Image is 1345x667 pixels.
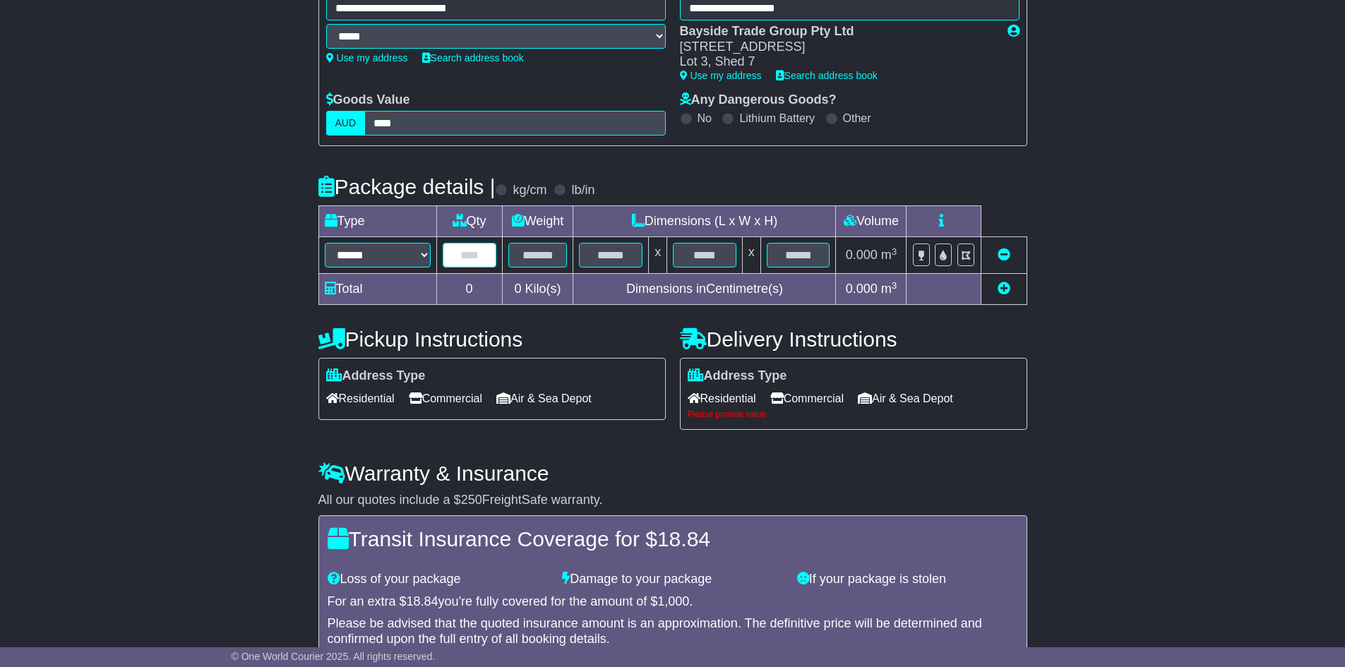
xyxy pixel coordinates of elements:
label: Address Type [688,368,787,384]
td: Volume [836,206,907,237]
label: Goods Value [326,92,410,108]
span: m [881,282,897,296]
a: Remove this item [998,248,1010,262]
label: Lithium Battery [739,112,815,125]
span: 250 [461,493,482,507]
a: Search address book [776,70,878,81]
td: x [742,237,760,274]
span: 1,000 [657,594,689,608]
label: Other [843,112,871,125]
label: Address Type [326,368,426,384]
td: x [649,237,667,274]
span: m [881,248,897,262]
div: For an extra $ you're fully covered for the amount of $ . [328,594,1018,610]
div: Lot 3, Shed 7 [680,54,993,70]
div: Loss of your package [321,572,556,587]
span: Commercial [409,387,482,409]
div: Damage to your package [555,572,790,587]
label: No [698,112,712,125]
span: Air & Sea Depot [496,387,592,409]
span: © One World Courier 2025. All rights reserved. [232,651,436,662]
h4: Delivery Instructions [680,328,1027,351]
span: 18.84 [407,594,438,608]
td: Qty [436,206,502,237]
label: Any Dangerous Goods? [680,92,837,108]
span: 0 [514,282,521,296]
span: 0.000 [846,282,878,296]
div: Please be advised that the quoted insurance amount is an approximation. The definitive price will... [328,616,1018,647]
span: Commercial [770,387,844,409]
span: Residential [688,387,756,409]
a: Use my address [680,70,762,81]
span: Residential [326,387,395,409]
td: 0 [436,274,502,305]
sup: 3 [892,246,897,257]
td: Weight [502,206,573,237]
td: Kilo(s) [502,274,573,305]
div: If your package is stolen [790,572,1025,587]
a: Search address book [422,52,524,64]
td: Type [318,206,436,237]
td: Total [318,274,436,305]
sup: 3 [892,280,897,291]
div: [STREET_ADDRESS] [680,40,993,55]
label: AUD [326,111,366,136]
a: Use my address [326,52,408,64]
div: All our quotes include a $ FreightSafe warranty. [318,493,1027,508]
td: Dimensions in Centimetre(s) [573,274,836,305]
label: lb/in [571,183,594,198]
span: 18.84 [657,527,710,551]
span: Air & Sea Depot [858,387,953,409]
a: Add new item [998,282,1010,296]
h4: Transit Insurance Coverage for $ [328,527,1018,551]
label: kg/cm [513,183,546,198]
div: Please provide value [688,409,1020,419]
h4: Package details | [318,175,496,198]
span: 0.000 [846,248,878,262]
div: Bayside Trade Group Pty Ltd [680,24,993,40]
td: Dimensions (L x W x H) [573,206,836,237]
h4: Pickup Instructions [318,328,666,351]
h4: Warranty & Insurance [318,462,1027,485]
